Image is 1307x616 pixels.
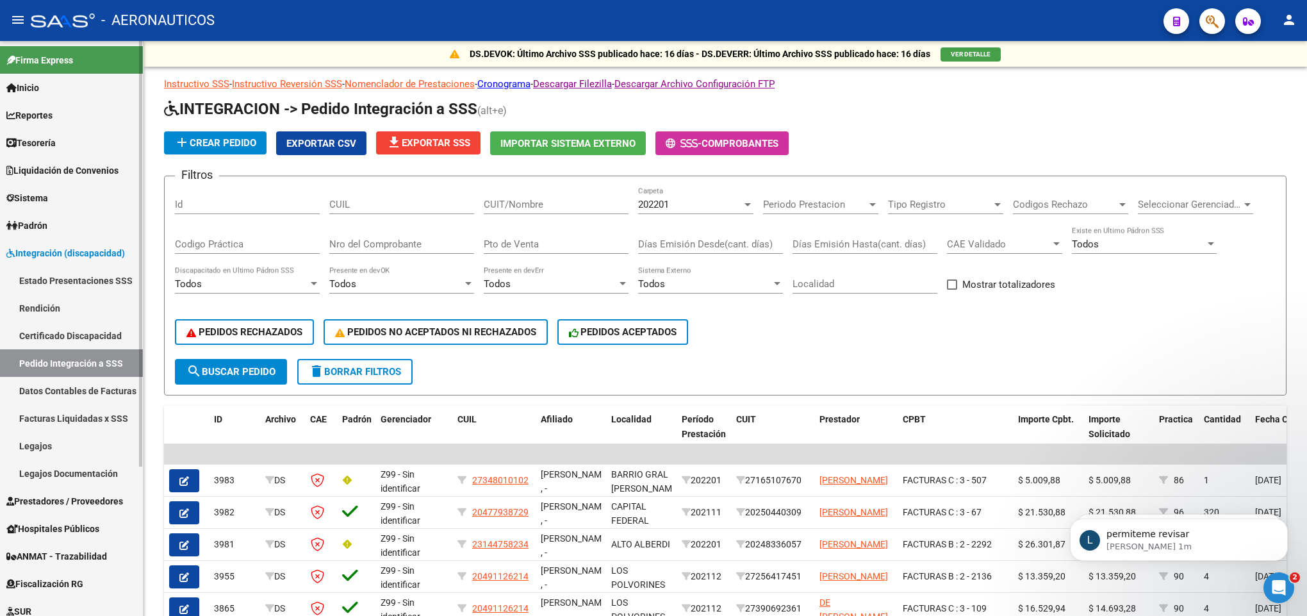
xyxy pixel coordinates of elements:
[898,406,1013,462] datatable-header-cell: CPBT
[381,533,420,558] span: Z99 - Sin identificar
[903,414,926,424] span: CPBT
[682,473,726,488] div: 202201
[305,406,337,462] datatable-header-cell: CAE
[214,473,255,488] div: 3983
[214,601,255,616] div: 3865
[1174,475,1184,485] span: 86
[10,61,246,115] div: Soporte dice…
[74,34,199,46] div: joined the conversation
[6,81,39,95] span: Inicio
[175,278,202,290] span: Todos
[666,138,702,149] span: -
[10,12,26,28] mat-icon: menu
[61,420,71,430] button: Adjuntar un archivo
[1051,492,1307,581] iframe: Intercom notifications mensaje
[214,537,255,552] div: 3981
[342,414,372,424] span: Padrón
[819,539,888,549] span: [PERSON_NAME]
[335,326,536,338] span: PEDIDOS NO ACEPTADOS NI RECHAZADOS
[381,501,420,526] span: Z99 - Sin identificar
[1072,238,1099,250] span: Todos
[702,138,778,149] span: Comprobantes
[345,78,475,90] a: Nomenclador de Prestaciones
[186,363,202,379] mat-icon: search
[1013,406,1083,462] datatable-header-cell: Importe Cpbt.
[10,183,246,262] div: Pablo dice…
[611,469,680,494] span: BARRIO GRAL [PERSON_NAME]
[472,539,529,549] span: 23144758234
[557,319,689,345] button: PEDIDOS ACEPTADOS
[731,406,814,462] datatable-header-cell: CUIT
[1174,571,1184,581] span: 90
[6,219,47,233] span: Padrón
[56,190,236,253] div: afiliado figura dado de alta en el saas, sin embargo cuando consultamos en sssalud y en codem est...
[736,473,809,488] div: 27165107670
[375,406,452,462] datatable-header-cell: Gerenciador
[1018,507,1065,517] span: $ 21.530,88
[10,115,161,144] div: ¿Cómo podemos ayudarlo/a?
[1089,571,1136,581] span: $ 13.359,20
[1263,572,1294,603] iframe: Intercom live chat
[10,115,246,154] div: Soporte dice…
[62,16,88,29] p: Activo
[11,393,245,415] textarea: Escribe un mensaje...
[736,537,809,552] div: 20248336057
[1018,414,1074,424] span: Importe Cpbt.
[175,166,219,184] h3: Filtros
[569,326,677,338] span: PEDIDOS ACEPTADOS
[541,533,609,558] span: [PERSON_NAME] , -
[386,137,470,149] span: Exportar SSS
[10,301,246,357] div: Ludmila dice…
[947,238,1051,250] span: CAE Validado
[265,505,300,520] div: DS
[941,47,1001,62] button: VER DETALLE
[81,420,92,430] button: Start recording
[541,501,609,526] span: [PERSON_NAME] , -
[457,414,477,424] span: CUIL
[484,278,511,290] span: Todos
[40,420,51,430] button: Selector de gif
[10,61,210,114] div: Buenos dias, Muchas gracias por comunicarse con el soporte técnico de la plataforma.
[1204,571,1209,581] span: 4
[677,406,731,462] datatable-header-cell: Período Prestación
[381,414,431,424] span: Gerenciador
[1255,571,1281,581] span: [DATE]
[376,131,481,154] button: Exportar SSS
[1018,475,1060,485] span: $ 5.009,88
[1159,414,1193,424] span: Practica
[763,199,867,210] span: Periodo Prestacion
[21,308,103,321] div: permiteme revisar
[1290,572,1300,583] span: 2
[70,262,246,290] div: ¿porque figura como alta en saas?
[164,131,267,154] button: Crear Pedido
[736,414,756,424] span: CUIT
[214,505,255,520] div: 3982
[682,601,726,616] div: 202112
[819,475,888,485] span: [PERSON_NAME]
[57,33,70,46] div: Profile image for Soporte
[265,569,300,584] div: DS
[6,108,53,122] span: Reportes
[472,571,529,581] span: 20491126214
[541,414,573,424] span: Afiliado
[541,565,609,590] span: [PERSON_NAME] , -
[6,246,125,260] span: Integración (discapacidad)
[814,406,898,462] datatable-header-cell: Prestador
[386,135,402,150] mat-icon: file_download
[472,475,529,485] span: 27348010102
[819,414,860,424] span: Prestador
[214,569,255,584] div: 3955
[10,301,113,329] div: permiteme revisar[PERSON_NAME] • Hace 1m
[381,565,420,590] span: Z99 - Sin identificar
[1154,406,1199,462] datatable-header-cell: Practica
[1089,414,1130,439] span: Importe Solicitado
[452,406,536,462] datatable-header-cell: CUIL
[611,539,670,549] span: ALTO ALBERDI
[81,270,236,283] div: ¿porque figura como alta en saas?
[1281,12,1297,28] mat-icon: person
[611,565,665,590] span: LOS POLVORINES
[174,135,190,150] mat-icon: add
